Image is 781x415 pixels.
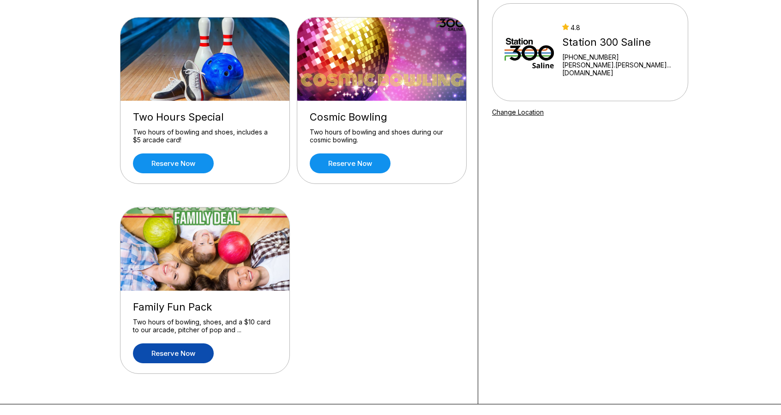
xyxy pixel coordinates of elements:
[562,53,676,61] div: [PHONE_NUMBER]
[133,301,277,313] div: Family Fun Pack
[133,128,277,144] div: Two hours of bowling and shoes, includes a $5 arcade card!
[310,153,390,173] a: Reserve now
[562,36,676,49] div: Station 300 Saline
[562,24,676,31] div: 4.8
[297,18,467,101] img: Cosmic Bowling
[120,18,290,101] img: Two Hours Special
[120,207,290,291] img: Family Fun Pack
[310,128,454,144] div: Two hours of bowling and shoes during our cosmic bowling.
[133,318,277,334] div: Two hours of bowling, shoes, and a $10 card to our arcade, pitcher of pop and ...
[133,153,214,173] a: Reserve now
[505,18,554,87] img: Station 300 Saline
[492,108,544,116] a: Change Location
[310,111,454,123] div: Cosmic Bowling
[133,343,214,363] a: Reserve now
[133,111,277,123] div: Two Hours Special
[562,61,676,77] a: [PERSON_NAME].[PERSON_NAME]...[DOMAIN_NAME]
